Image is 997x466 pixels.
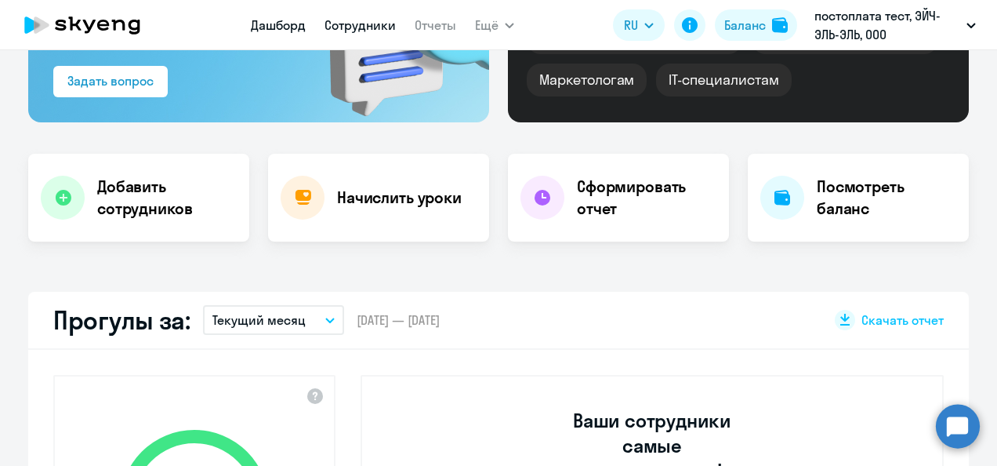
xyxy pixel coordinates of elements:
span: [DATE] — [DATE] [357,311,440,329]
a: Сотрудники [324,17,396,33]
span: RU [624,16,638,35]
h4: Добавить сотрудников [97,176,237,220]
p: Текущий месяц [212,311,306,329]
div: Маркетологам [527,64,647,96]
a: Отчеты [415,17,456,33]
span: Ещё [475,16,498,35]
h4: Сформировать отчет [577,176,716,220]
button: Задать вопрос [53,66,168,97]
a: Дашборд [251,17,306,33]
h4: Начислить уроки [337,187,462,209]
button: RU [613,9,665,41]
div: Задать вопрос [67,71,154,90]
button: постоплата тест, ЭЙЧ-ЭЛЬ-ЭЛЬ, ООО [807,6,984,44]
button: Текущий месяц [203,305,344,335]
button: Балансbalance [715,9,797,41]
div: IT-специалистам [656,64,791,96]
h4: Посмотреть баланс [817,176,956,220]
h2: Прогулы за: [53,304,190,336]
button: Ещё [475,9,514,41]
div: Баланс [724,16,766,35]
img: balance [772,17,788,33]
span: Скачать отчет [861,311,944,329]
p: постоплата тест, ЭЙЧ-ЭЛЬ-ЭЛЬ, ООО [814,6,960,44]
